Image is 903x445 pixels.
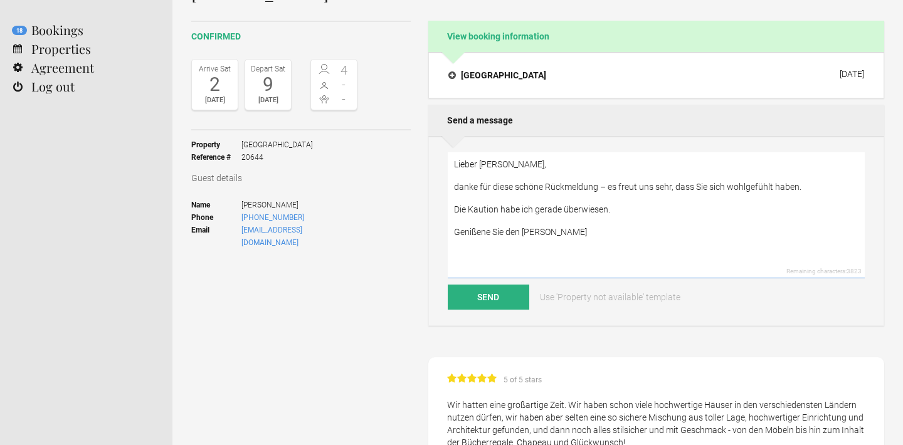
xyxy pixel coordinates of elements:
[428,21,884,52] h2: View booking information
[840,69,864,79] div: [DATE]
[195,94,235,107] div: [DATE]
[241,213,304,222] a: [PHONE_NUMBER]
[248,94,288,107] div: [DATE]
[191,139,241,151] strong: Property
[195,75,235,94] div: 2
[334,78,354,91] span: -
[334,93,354,105] span: -
[334,64,354,76] span: 4
[241,226,302,247] a: [EMAIL_ADDRESS][DOMAIN_NAME]
[191,151,241,164] strong: Reference #
[191,211,241,224] strong: Phone
[12,26,27,35] flynt-notification-badge: 18
[191,199,241,211] strong: Name
[248,63,288,75] div: Depart Sat
[438,62,874,88] button: [GEOGRAPHIC_DATA] [DATE]
[241,151,313,164] span: 20644
[241,199,357,211] span: [PERSON_NAME]
[191,224,241,249] strong: Email
[428,105,884,136] h2: Send a message
[248,75,288,94] div: 9
[191,30,411,43] h2: confirmed
[448,285,529,310] button: Send
[448,69,546,81] h4: [GEOGRAPHIC_DATA]
[531,285,689,310] a: Use 'Property not available' template
[195,63,235,75] div: Arrive Sat
[499,374,542,386] span: 5 of 5 stars
[191,172,411,184] h3: Guest details
[241,139,313,151] span: [GEOGRAPHIC_DATA]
